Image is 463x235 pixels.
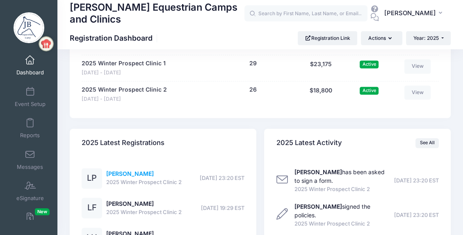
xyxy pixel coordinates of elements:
strong: [PERSON_NAME] [294,168,342,175]
a: [PERSON_NAME]has been asked to sign a form. [294,168,385,184]
a: Reports [11,114,50,143]
div: LF [82,198,102,218]
span: [DATE] 23:20 EST [394,177,439,185]
button: Year: 2025 [406,31,451,45]
span: Dashboard [16,69,44,76]
span: [PERSON_NAME] [384,9,436,18]
h4: 2025 Latest Registrations [82,131,164,154]
span: 2025 Winter Prospect Clinic 2 [294,220,392,228]
span: Year: 2025 [413,35,439,41]
div: LP [82,168,102,189]
span: Reports [20,132,40,139]
span: [DATE] 23:20 EST [394,211,439,219]
div: $23,175 [296,59,346,77]
a: [PERSON_NAME]signed the policies. [294,203,370,219]
span: Active [360,87,379,94]
span: [DATE] - [DATE] [82,69,166,77]
button: [PERSON_NAME] [379,4,451,23]
span: [DATE] - [DATE] [82,95,167,103]
a: [PERSON_NAME] [106,170,154,177]
a: LP [82,175,102,182]
h4: 2025 Latest Activity [276,131,342,154]
a: Messages [11,145,50,174]
span: [DATE] 23:20 EST [200,174,244,182]
span: eSignature [16,195,44,202]
span: Active [360,60,379,68]
a: eSignature [11,177,50,205]
button: 26 [249,85,257,94]
span: 2025 Winter Prospect Clinic 2 [294,185,392,194]
a: View [404,59,431,73]
span: Messages [17,164,43,170]
span: 2025 Winter Prospect Clinic 2 [106,178,182,187]
input: Search by First Name, Last Name, or Email... [244,5,367,22]
span: [DATE] 19:29 EST [201,204,244,212]
button: Actions [361,31,402,45]
h1: Registration Dashboard [70,34,160,42]
span: New [35,208,50,215]
img: Jessica Braswell Equestrian Camps and Clinics [14,12,44,43]
a: [PERSON_NAME] [106,200,154,207]
a: 2025 Winter Prospect Clinic 1 [82,59,166,68]
span: Event Setup [15,101,46,108]
a: View [404,85,431,99]
a: See All [415,138,439,148]
a: 2025 Winter Prospect Clinic 2 [82,85,167,94]
strong: [PERSON_NAME] [294,203,342,210]
h1: [PERSON_NAME] Equestrian Camps and Clinics [70,0,244,26]
span: 2025 Winter Prospect Clinic 2 [106,208,182,217]
a: Registration Link [298,31,357,45]
div: $18,800 [296,85,346,103]
a: LF [82,205,102,212]
a: Dashboard [11,51,50,80]
button: 29 [249,59,257,68]
a: Event Setup [11,83,50,111]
